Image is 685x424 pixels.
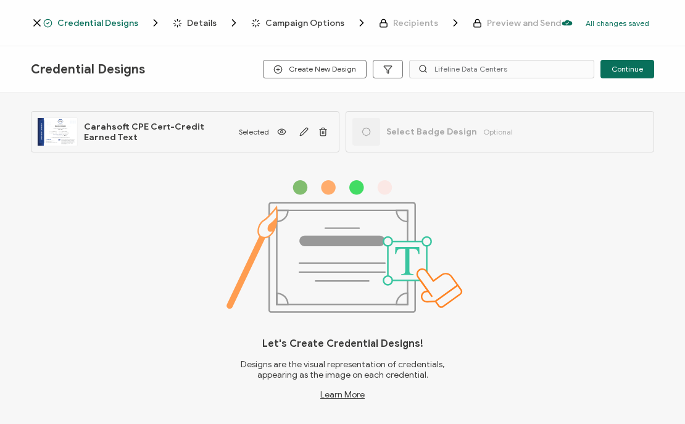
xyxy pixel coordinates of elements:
span: Continue [612,65,643,73]
span: Create New Design [273,65,356,74]
span: Select Badge Design [386,127,477,137]
img: designs-certificate.svg [221,180,465,313]
span: Carahsoft CPE Cert-Credit Earned Text [84,122,233,143]
div: Breadcrumb [43,17,561,29]
iframe: Chat Widget [623,365,685,424]
span: Credential Designs [57,19,138,28]
span: Preview and Send [487,19,561,28]
span: Campaign Options [251,17,368,29]
h1: Let's Create Credential Designs! [262,338,423,350]
span: Preview and Send [473,19,561,28]
a: Learn More [320,389,365,400]
span: Details [187,19,217,28]
span: Designs are the visual representation of credentials, appearing as the image on each credential. [240,359,446,380]
span: Details [173,17,240,29]
span: Credential Designs [31,62,145,77]
span: Credential Designs [43,17,162,29]
button: Continue [600,60,654,78]
span: Campaign Options [265,19,344,28]
span: Recipients [379,17,462,29]
input: Search [409,60,594,78]
span: Selected [239,127,269,136]
span: Optional [483,127,513,136]
p: All changes saved [586,19,649,28]
span: Recipients [393,19,438,28]
button: Create New Design [263,60,367,78]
